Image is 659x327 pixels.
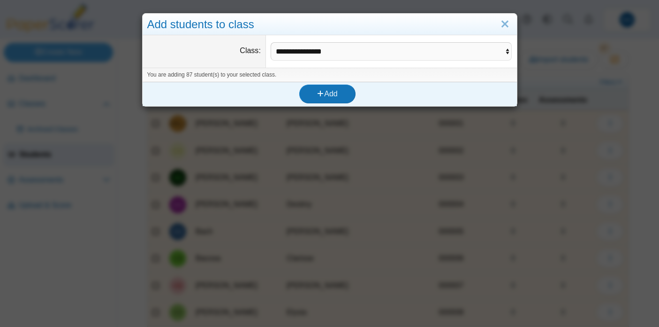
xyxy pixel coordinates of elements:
[498,16,512,32] a: Close
[143,14,517,36] div: Add students to class
[240,47,260,54] label: Class
[299,85,356,103] button: Add
[317,90,337,98] span: Add
[143,68,517,82] div: You are adding 87 student(s) to your selected class.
